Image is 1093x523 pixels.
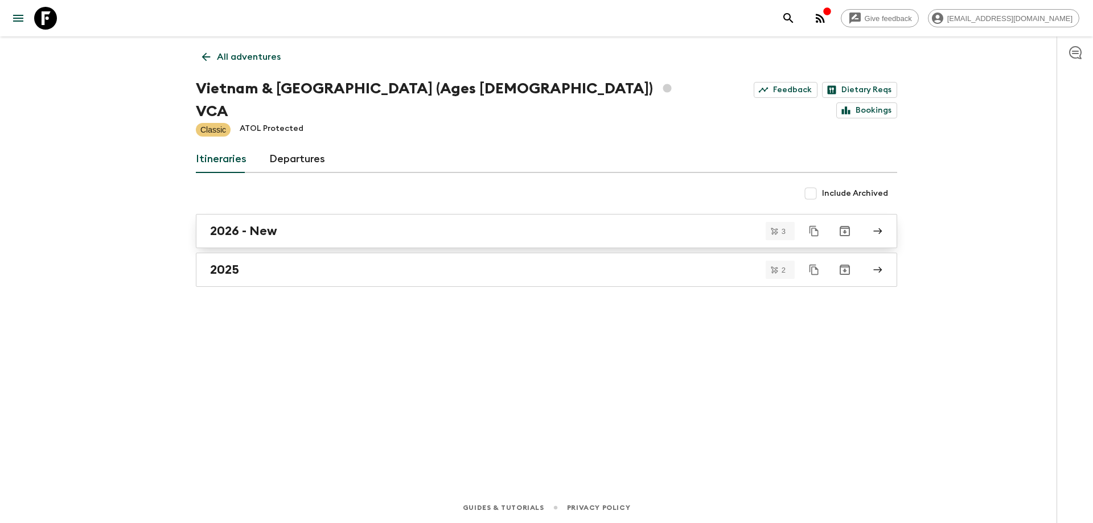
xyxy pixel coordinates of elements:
button: Archive [833,220,856,242]
button: Duplicate [804,260,824,280]
button: Archive [833,258,856,281]
div: [EMAIL_ADDRESS][DOMAIN_NAME] [928,9,1079,27]
p: ATOL Protected [240,123,303,137]
p: All adventures [217,50,281,64]
h2: 2025 [210,262,239,277]
a: Give feedback [841,9,919,27]
button: Duplicate [804,221,824,241]
a: Itineraries [196,146,246,173]
a: 2025 [196,253,897,287]
a: All adventures [196,46,287,68]
span: 3 [775,228,792,235]
a: 2026 - New [196,214,897,248]
h2: 2026 - New [210,224,277,238]
p: Classic [200,124,226,135]
button: menu [7,7,30,30]
button: search adventures [777,7,800,30]
span: Give feedback [858,14,918,23]
a: Bookings [836,102,897,118]
a: Feedback [754,82,817,98]
h1: Vietnam & [GEOGRAPHIC_DATA] (Ages [DEMOGRAPHIC_DATA]) VCA [196,77,689,123]
span: 2 [775,266,792,274]
span: [EMAIL_ADDRESS][DOMAIN_NAME] [941,14,1079,23]
a: Departures [269,146,325,173]
span: Include Archived [822,188,888,199]
a: Dietary Reqs [822,82,897,98]
a: Guides & Tutorials [463,501,544,514]
a: Privacy Policy [567,501,630,514]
